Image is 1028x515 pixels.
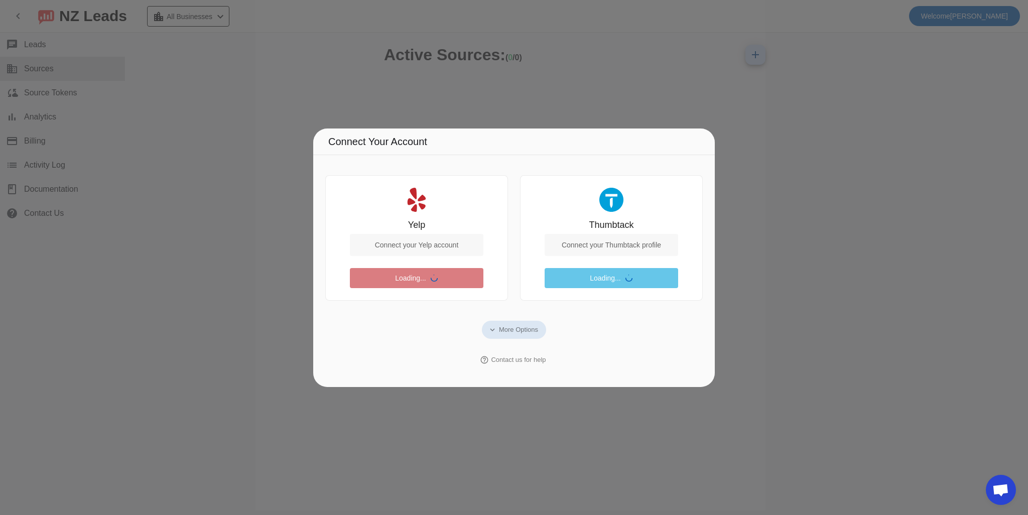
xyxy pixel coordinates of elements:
[480,355,489,364] mat-icon: help_outline
[491,355,546,365] span: Contact us for help
[499,325,538,335] span: More Options
[545,234,678,256] div: Connect your Thumbtack profile
[328,134,427,150] span: Connect Your Account
[350,234,483,256] div: Connect your Yelp account
[986,475,1016,505] div: Open chat
[474,351,554,369] button: Contact us for help
[599,188,623,212] img: Thumbtack
[482,321,546,339] button: More Options
[405,188,429,212] img: Yelp
[408,220,425,230] div: Yelp
[488,325,497,334] mat-icon: expand_more
[589,220,633,230] div: Thumbtack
